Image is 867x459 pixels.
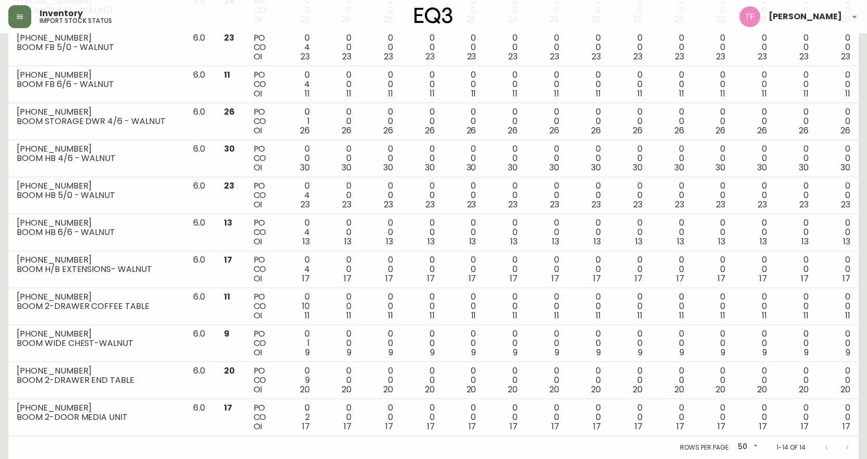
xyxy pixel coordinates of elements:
[576,144,601,172] div: 0 0
[300,162,310,173] span: 30
[534,218,559,246] div: 0 0
[451,144,476,172] div: 0 0
[17,107,177,117] div: [PHONE_NUMBER]
[17,255,177,265] div: [PHONE_NUMBER]
[285,70,310,98] div: 0 4
[410,329,435,357] div: 0 0
[591,125,601,137] span: 26
[734,439,760,456] div: 50
[342,51,351,63] span: 23
[659,329,684,357] div: 0 0
[701,255,726,283] div: 0 0
[303,235,310,247] span: 13
[185,251,216,288] td: 6.0
[493,329,518,357] div: 0 0
[576,70,601,98] div: 0 0
[368,144,393,172] div: 0 0
[701,107,726,135] div: 0 0
[742,181,767,209] div: 0 0
[596,309,601,321] span: 11
[742,218,767,246] div: 0 0
[576,33,601,61] div: 0 0
[410,107,435,135] div: 0 0
[17,154,177,163] div: BOOM HB 4/6 - WALNUT
[757,162,767,173] span: 30
[512,309,518,321] span: 11
[185,66,216,103] td: 6.0
[716,199,725,210] span: 23
[840,162,850,173] span: 30
[17,144,177,154] div: [PHONE_NUMBER]
[784,107,809,135] div: 0 0
[618,33,643,61] div: 0 0
[784,218,809,246] div: 0 0
[550,199,559,210] span: 23
[224,291,230,303] span: 11
[17,339,177,348] div: BOOM WIDE CHEST-WALNUT
[701,144,726,172] div: 0 0
[591,162,601,173] span: 30
[285,255,310,283] div: 0 4
[471,88,476,100] span: 11
[510,235,518,247] span: 13
[799,125,809,137] span: 26
[451,329,476,357] div: 0 0
[300,125,310,137] span: 26
[347,346,351,358] span: 9
[716,51,725,63] span: 23
[344,235,351,247] span: 13
[510,272,518,284] span: 17
[224,254,232,266] span: 17
[512,88,518,100] span: 11
[493,70,518,98] div: 0 0
[618,107,643,135] div: 0 0
[430,309,435,321] span: 11
[185,288,216,325] td: 6.0
[576,292,601,320] div: 0 0
[534,144,559,172] div: 0 0
[825,181,850,209] div: 0 0
[385,272,393,284] span: 17
[635,272,643,284] span: 17
[346,88,351,100] span: 11
[17,228,177,237] div: BOOM HB 6/6 - WALNUT
[592,51,601,63] span: 23
[410,144,435,172] div: 0 0
[451,33,476,61] div: 0 0
[720,309,725,321] span: 11
[701,329,726,357] div: 0 0
[224,180,234,192] span: 23
[383,162,393,173] span: 30
[326,33,351,61] div: 0 0
[254,272,262,284] span: OI
[784,181,809,209] div: 0 0
[493,255,518,283] div: 0 0
[760,235,767,247] span: 13
[618,144,643,172] div: 0 0
[845,309,850,321] span: 11
[254,218,269,246] div: PO CO
[618,218,643,246] div: 0 0
[594,235,601,247] span: 13
[784,144,809,172] div: 0 0
[742,255,767,283] div: 0 0
[254,144,269,172] div: PO CO
[254,181,269,209] div: PO CO
[342,162,351,173] span: 30
[679,88,684,100] span: 11
[410,181,435,209] div: 0 0
[471,309,476,321] span: 11
[659,255,684,283] div: 0 0
[659,70,684,98] div: 0 0
[254,88,262,100] span: OI
[425,199,435,210] span: 23
[40,18,112,24] h5: import stock status
[720,88,725,100] span: 11
[825,107,850,135] div: 0 0
[17,80,177,89] div: BOOM FB 6/6 - WALNUT
[451,181,476,209] div: 0 0
[715,125,725,137] span: 26
[825,329,850,357] div: 0 0
[285,144,310,172] div: 0 0
[784,33,809,61] div: 0 0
